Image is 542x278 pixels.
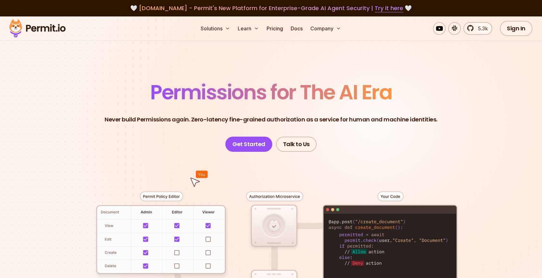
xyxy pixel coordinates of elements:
[375,4,403,12] a: Try it here
[264,22,286,35] a: Pricing
[15,4,527,13] div: 🤍 🤍
[150,78,392,106] span: Permissions for The AI Era
[225,137,272,152] a: Get Started
[235,22,261,35] button: Learn
[288,22,305,35] a: Docs
[6,18,68,39] img: Permit logo
[474,25,488,32] span: 5.3k
[308,22,344,35] button: Company
[463,22,492,35] a: 5.3k
[139,4,403,12] span: [DOMAIN_NAME] - Permit's New Platform for Enterprise-Grade AI Agent Security |
[105,115,437,124] p: Never build Permissions again. Zero-latency fine-grained authorization as a service for human and...
[500,21,532,36] a: Sign In
[276,137,317,152] a: Talk to Us
[198,22,233,35] button: Solutions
